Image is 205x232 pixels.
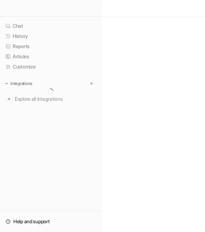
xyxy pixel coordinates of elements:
a: Chat [3,21,98,31]
img: menu_add.svg [89,81,94,86]
a: Explore all integrations [3,94,98,104]
img: expand menu [4,81,9,86]
span: Explore all integrations [15,93,95,105]
img: explore all integrations [6,95,13,102]
a: Reports [3,41,98,51]
a: Help and support [3,217,98,226]
a: History [3,31,98,41]
button: Integrations [3,80,34,87]
a: Articles [3,52,98,61]
a: Customize [3,62,98,72]
p: Integrations [11,81,32,86]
